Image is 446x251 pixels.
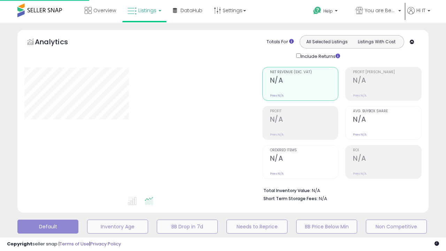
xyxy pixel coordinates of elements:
[319,195,327,202] span: N/A
[7,241,32,247] strong: Copyright
[313,6,322,15] i: Get Help
[93,7,116,14] span: Overview
[60,241,89,247] a: Terms of Use
[180,7,202,14] span: DataHub
[263,188,311,193] b: Total Inventory Value:
[270,70,338,74] span: Net Revenue (Exc. VAT)
[270,132,284,137] small: Prev: N/A
[267,39,294,45] div: Totals For
[270,172,284,176] small: Prev: N/A
[296,220,357,234] button: BB Price Below Min
[353,154,421,164] h2: N/A
[226,220,287,234] button: Needs to Reprice
[270,93,284,98] small: Prev: N/A
[270,149,338,152] span: Ordered Items
[7,241,121,248] div: seller snap | |
[87,220,148,234] button: Inventory Age
[263,186,417,194] li: N/A
[353,172,367,176] small: Prev: N/A
[90,241,121,247] a: Privacy Policy
[407,7,430,23] a: Hi IT
[35,37,82,48] h5: Analytics
[353,115,421,125] h2: N/A
[302,37,352,46] button: All Selected Listings
[270,109,338,113] span: Profit
[353,93,367,98] small: Prev: N/A
[353,70,421,74] span: Profit [PERSON_NAME]
[308,1,349,23] a: Help
[353,109,421,113] span: Avg. Buybox Share
[353,76,421,86] h2: N/A
[353,149,421,152] span: ROI
[270,115,338,125] h2: N/A
[270,76,338,86] h2: N/A
[263,196,318,201] b: Short Term Storage Fees:
[17,220,78,234] button: Default
[353,132,367,137] small: Prev: N/A
[352,37,402,46] button: Listings With Cost
[366,220,427,234] button: Non Competitive
[365,7,396,14] span: You are Beautiful ([GEOGRAPHIC_DATA])
[270,154,338,164] h2: N/A
[291,52,348,60] div: Include Returns
[323,8,333,14] span: Help
[416,7,425,14] span: Hi IT
[157,220,218,234] button: BB Drop in 7d
[138,7,156,14] span: Listings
